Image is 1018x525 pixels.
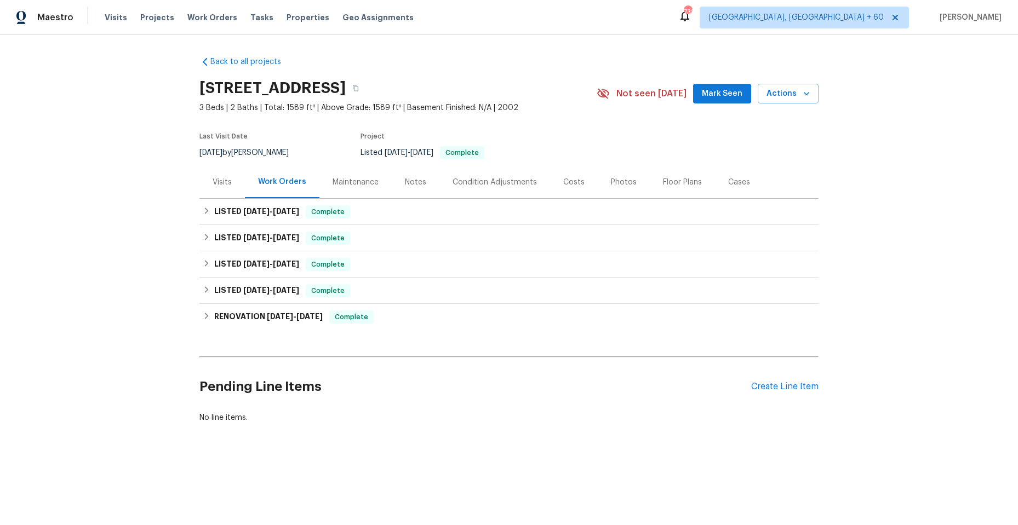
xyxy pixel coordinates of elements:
[243,286,299,294] span: -
[663,177,702,188] div: Floor Plans
[140,12,174,23] span: Projects
[199,102,597,113] span: 3 Beds | 2 Baths | Total: 1589 ft² | Above Grade: 1589 ft² | Basement Finished: N/A | 2002
[267,313,293,320] span: [DATE]
[199,146,302,159] div: by [PERSON_NAME]
[199,225,819,251] div: LISTED [DATE]-[DATE]Complete
[214,310,323,324] h6: RENOVATION
[187,12,237,23] span: Work Orders
[243,234,270,241] span: [DATE]
[199,149,222,157] span: [DATE]
[243,207,270,215] span: [DATE]
[199,412,819,423] div: No line items.
[214,258,299,271] h6: LISTED
[243,234,299,241] span: -
[273,234,299,241] span: [DATE]
[728,177,750,188] div: Cases
[296,313,323,320] span: [DATE]
[385,149,433,157] span: -
[684,7,691,18] div: 738
[243,260,270,268] span: [DATE]
[307,285,349,296] span: Complete
[273,260,299,268] span: [DATE]
[453,177,537,188] div: Condition Adjustments
[751,382,819,392] div: Create Line Item
[330,311,373,322] span: Complete
[441,149,483,156] span: Complete
[37,12,73,23] span: Maestro
[709,12,884,23] span: [GEOGRAPHIC_DATA], [GEOGRAPHIC_DATA] + 60
[307,233,349,244] span: Complete
[346,78,365,98] button: Copy Address
[405,177,426,188] div: Notes
[611,177,637,188] div: Photos
[243,207,299,215] span: -
[199,304,819,330] div: RENOVATION [DATE]-[DATE]Complete
[385,149,408,157] span: [DATE]
[935,12,1002,23] span: [PERSON_NAME]
[250,14,273,21] span: Tasks
[214,232,299,245] h6: LISTED
[563,177,585,188] div: Costs
[307,206,349,217] span: Complete
[767,87,810,101] span: Actions
[616,88,687,99] span: Not seen [DATE]
[199,251,819,278] div: LISTED [DATE]-[DATE]Complete
[213,177,232,188] div: Visits
[199,361,751,412] h2: Pending Line Items
[199,278,819,304] div: LISTED [DATE]-[DATE]Complete
[333,177,379,188] div: Maintenance
[361,149,484,157] span: Listed
[243,260,299,268] span: -
[214,205,299,218] h6: LISTED
[758,84,819,104] button: Actions
[243,286,270,294] span: [DATE]
[199,133,248,140] span: Last Visit Date
[267,313,323,320] span: -
[273,286,299,294] span: [DATE]
[410,149,433,157] span: [DATE]
[199,56,305,67] a: Back to all projects
[287,12,329,23] span: Properties
[702,87,742,101] span: Mark Seen
[273,207,299,215] span: [DATE]
[214,284,299,297] h6: LISTED
[105,12,127,23] span: Visits
[199,199,819,225] div: LISTED [DATE]-[DATE]Complete
[199,83,346,94] h2: [STREET_ADDRESS]
[307,259,349,270] span: Complete
[342,12,414,23] span: Geo Assignments
[361,133,385,140] span: Project
[693,84,751,104] button: Mark Seen
[258,176,306,187] div: Work Orders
